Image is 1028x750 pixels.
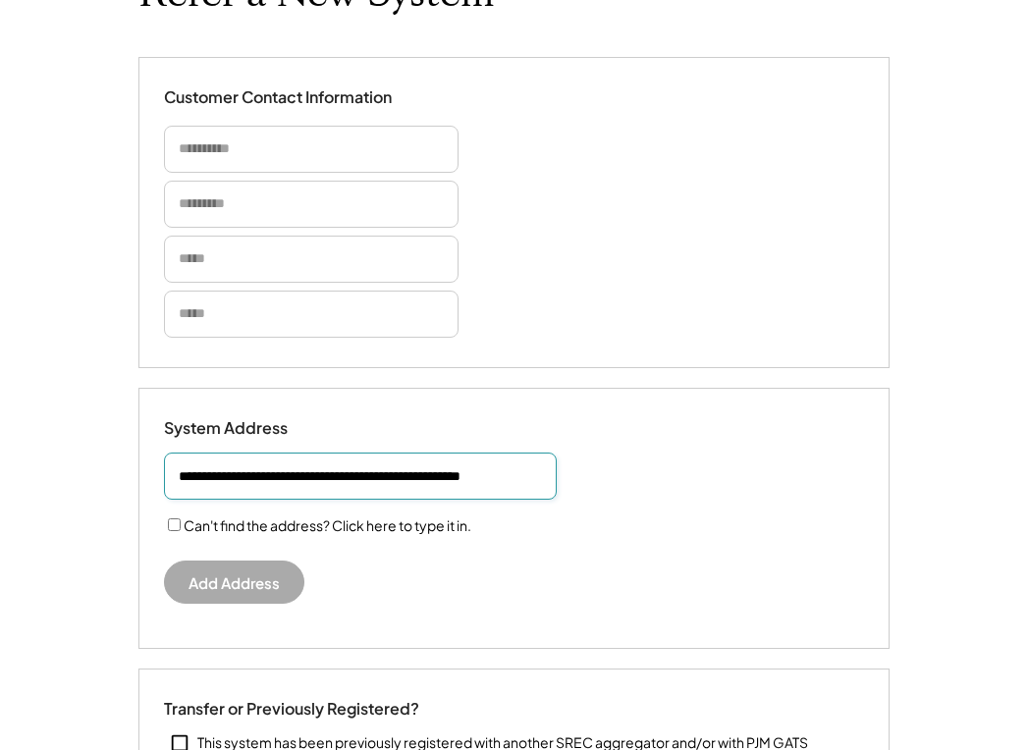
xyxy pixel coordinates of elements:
[164,87,392,108] div: Customer Contact Information
[184,516,471,534] label: Can't find the address? Click here to type it in.
[164,561,304,604] button: Add Address
[164,699,419,720] div: Transfer or Previously Registered?
[164,418,360,439] div: System Address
